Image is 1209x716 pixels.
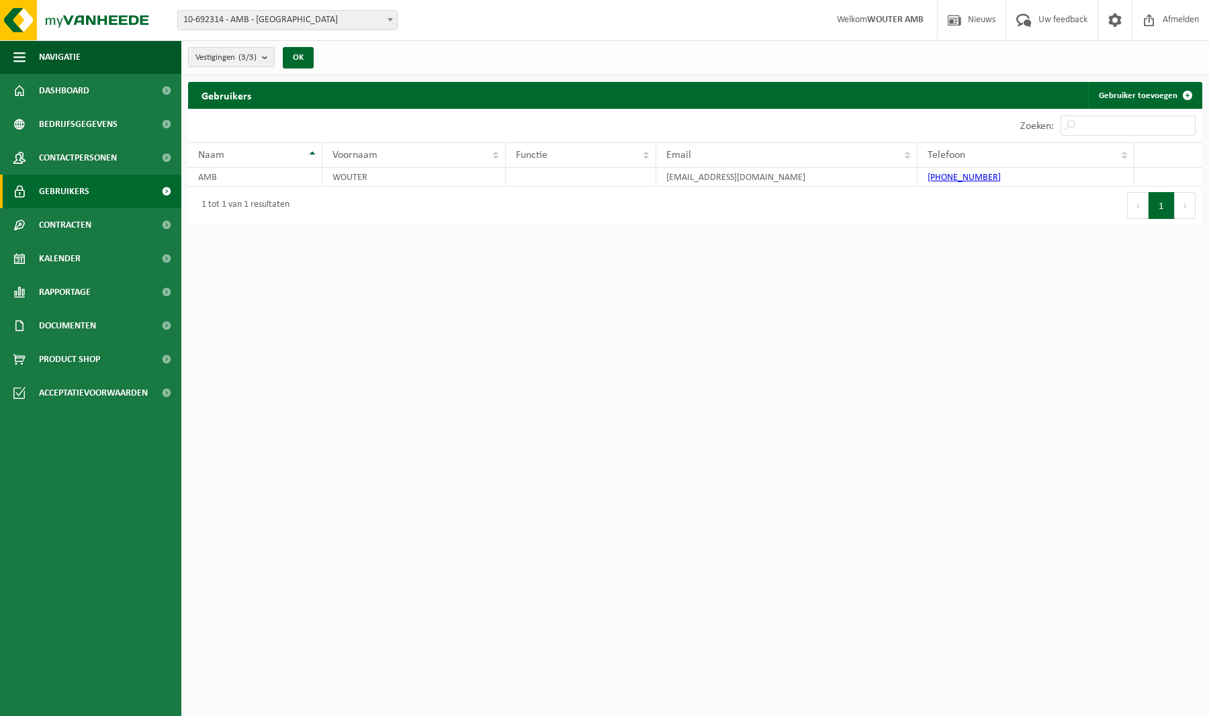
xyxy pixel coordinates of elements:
[238,53,257,62] count: (3/3)
[198,150,224,161] span: Naam
[39,275,91,309] span: Rapportage
[177,10,398,30] span: 10-692314 - AMB - TORHOUT
[188,82,265,108] h2: Gebruikers
[283,47,314,69] button: OK
[178,11,397,30] span: 10-692314 - AMB - TORHOUT
[332,150,377,161] span: Voornaam
[656,168,918,187] td: [EMAIL_ADDRESS][DOMAIN_NAME]
[1149,192,1175,219] button: 1
[39,74,89,107] span: Dashboard
[39,40,81,74] span: Navigatie
[39,376,148,410] span: Acceptatievoorwaarden
[516,150,547,161] span: Functie
[195,193,289,218] div: 1 tot 1 van 1 resultaten
[39,242,81,275] span: Kalender
[39,309,96,343] span: Documenten
[1020,121,1054,132] label: Zoeken:
[1175,192,1196,219] button: Next
[928,173,1001,183] a: [PHONE_NUMBER]
[195,48,257,68] span: Vestigingen
[39,141,117,175] span: Contactpersonen
[322,168,506,187] td: WOUTER
[39,107,118,141] span: Bedrijfsgegevens
[1088,82,1201,109] a: Gebruiker toevoegen
[39,175,89,208] span: Gebruikers
[1127,192,1149,219] button: Previous
[39,343,100,376] span: Product Shop
[867,15,924,25] strong: WOUTER AMB
[188,47,275,67] button: Vestigingen(3/3)
[39,208,91,242] span: Contracten
[928,150,965,161] span: Telefoon
[666,150,691,161] span: Email
[188,168,322,187] td: AMB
